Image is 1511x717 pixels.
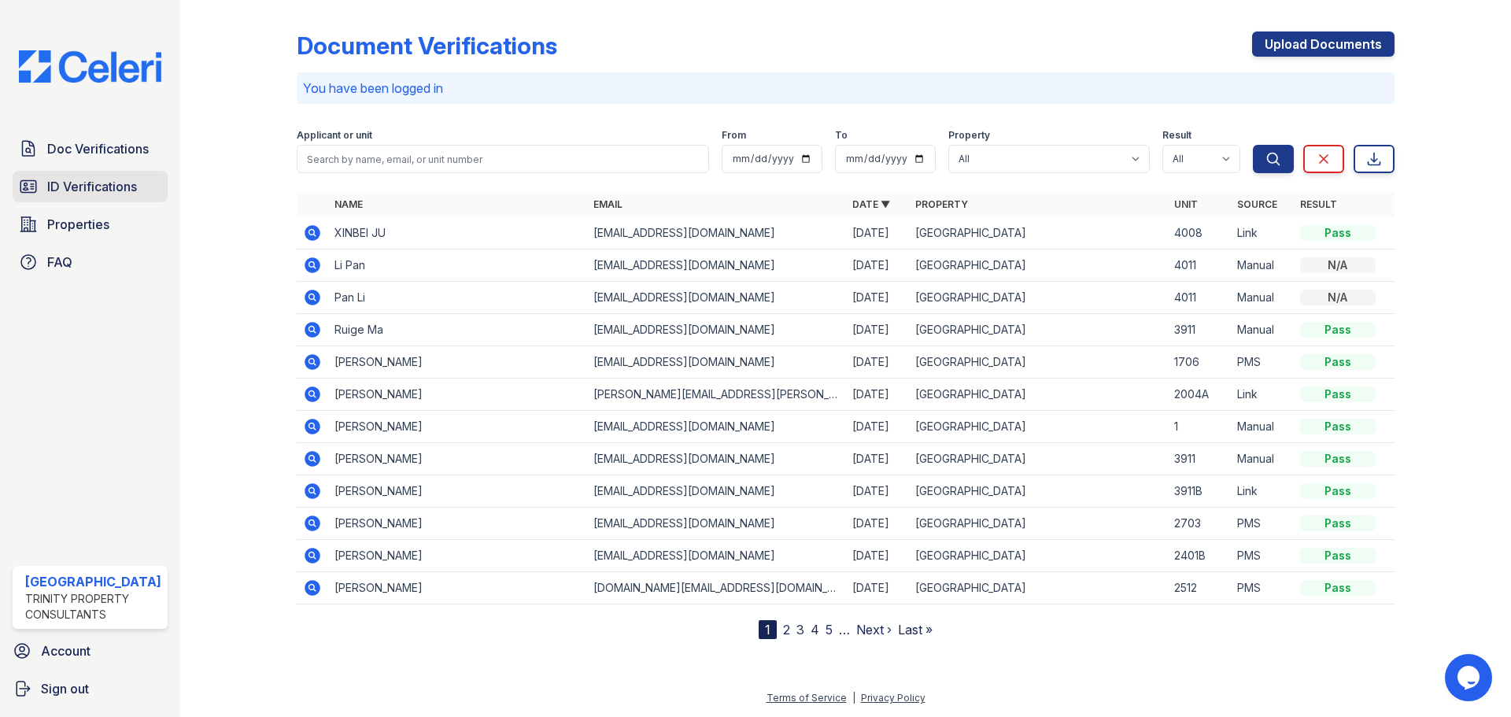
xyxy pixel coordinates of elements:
[1231,443,1294,475] td: Manual
[909,249,1168,282] td: [GEOGRAPHIC_DATA]
[1300,354,1376,370] div: Pass
[835,129,848,142] label: To
[297,31,557,60] div: Document Verifications
[303,79,1388,98] p: You have been logged in
[846,508,909,540] td: [DATE]
[6,50,174,83] img: CE_Logo_Blue-a8612792a0a2168367f1c8372b55b34899dd931a85d93a1a3d3e32e68fde9ad4.png
[328,217,587,249] td: XINBEI JU
[846,282,909,314] td: [DATE]
[328,379,587,411] td: [PERSON_NAME]
[41,641,91,660] span: Account
[1231,475,1294,508] td: Link
[846,314,909,346] td: [DATE]
[1300,198,1337,210] a: Result
[846,249,909,282] td: [DATE]
[1231,249,1294,282] td: Manual
[13,209,168,240] a: Properties
[47,253,72,272] span: FAQ
[846,379,909,411] td: [DATE]
[297,129,372,142] label: Applicant or unit
[328,508,587,540] td: [PERSON_NAME]
[328,314,587,346] td: Ruige Ma
[1300,290,1376,305] div: N/A
[1252,31,1395,57] a: Upload Documents
[1231,411,1294,443] td: Manual
[1445,654,1495,701] iframe: chat widget
[47,215,109,234] span: Properties
[587,540,846,572] td: [EMAIL_ADDRESS][DOMAIN_NAME]
[1168,540,1231,572] td: 2401B
[41,679,89,698] span: Sign out
[846,411,909,443] td: [DATE]
[1168,346,1231,379] td: 1706
[856,622,892,638] a: Next ›
[767,692,847,704] a: Terms of Service
[846,475,909,508] td: [DATE]
[587,379,846,411] td: [PERSON_NAME][EMAIL_ADDRESS][PERSON_NAME][DOMAIN_NAME]
[1300,580,1376,596] div: Pass
[909,282,1168,314] td: [GEOGRAPHIC_DATA]
[13,246,168,278] a: FAQ
[796,622,804,638] a: 3
[909,508,1168,540] td: [GEOGRAPHIC_DATA]
[826,622,833,638] a: 5
[297,145,709,173] input: Search by name, email, or unit number
[811,622,819,638] a: 4
[1168,282,1231,314] td: 4011
[328,572,587,604] td: [PERSON_NAME]
[6,673,174,704] a: Sign out
[909,411,1168,443] td: [GEOGRAPHIC_DATA]
[1300,386,1376,402] div: Pass
[722,129,746,142] label: From
[1300,483,1376,499] div: Pass
[1168,508,1231,540] td: 2703
[328,249,587,282] td: Li Pan
[909,314,1168,346] td: [GEOGRAPHIC_DATA]
[1237,198,1277,210] a: Source
[1231,282,1294,314] td: Manual
[587,411,846,443] td: [EMAIL_ADDRESS][DOMAIN_NAME]
[13,133,168,164] a: Doc Verifications
[328,282,587,314] td: Pan Li
[1168,314,1231,346] td: 3911
[587,346,846,379] td: [EMAIL_ADDRESS][DOMAIN_NAME]
[1231,508,1294,540] td: PMS
[948,129,990,142] label: Property
[1168,475,1231,508] td: 3911B
[1231,379,1294,411] td: Link
[909,443,1168,475] td: [GEOGRAPHIC_DATA]
[909,475,1168,508] td: [GEOGRAPHIC_DATA]
[587,314,846,346] td: [EMAIL_ADDRESS][DOMAIN_NAME]
[846,572,909,604] td: [DATE]
[1300,451,1376,467] div: Pass
[1300,225,1376,241] div: Pass
[909,217,1168,249] td: [GEOGRAPHIC_DATA]
[1300,257,1376,273] div: N/A
[846,217,909,249] td: [DATE]
[587,217,846,249] td: [EMAIL_ADDRESS][DOMAIN_NAME]
[6,635,174,667] a: Account
[587,443,846,475] td: [EMAIL_ADDRESS][DOMAIN_NAME]
[1174,198,1198,210] a: Unit
[25,591,161,623] div: Trinity Property Consultants
[909,540,1168,572] td: [GEOGRAPHIC_DATA]
[1231,346,1294,379] td: PMS
[328,411,587,443] td: [PERSON_NAME]
[1168,379,1231,411] td: 2004A
[909,572,1168,604] td: [GEOGRAPHIC_DATA]
[328,475,587,508] td: [PERSON_NAME]
[1300,322,1376,338] div: Pass
[1168,249,1231,282] td: 4011
[839,620,850,639] span: …
[846,540,909,572] td: [DATE]
[1162,129,1191,142] label: Result
[846,346,909,379] td: [DATE]
[334,198,363,210] a: Name
[1300,548,1376,564] div: Pass
[852,198,890,210] a: Date ▼
[587,508,846,540] td: [EMAIL_ADDRESS][DOMAIN_NAME]
[1231,314,1294,346] td: Manual
[783,622,790,638] a: 2
[898,622,933,638] a: Last »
